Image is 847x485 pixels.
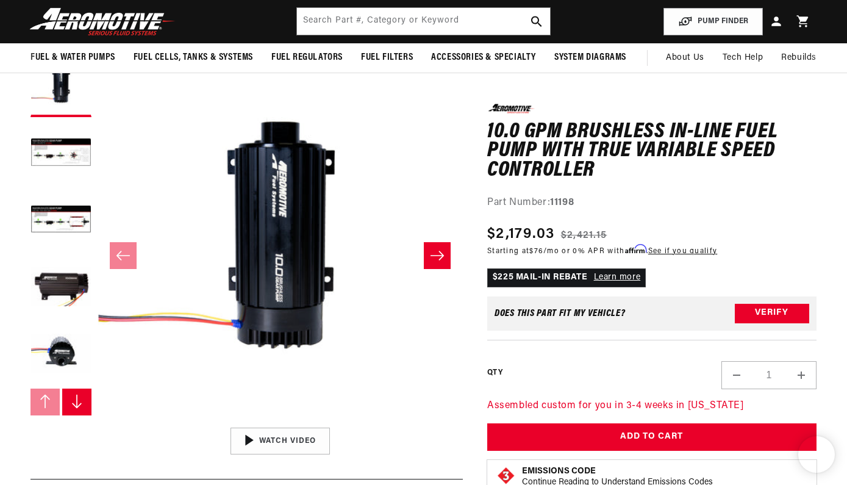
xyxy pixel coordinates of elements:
span: Tech Help [723,51,763,65]
button: Load image 2 in gallery view [30,123,91,184]
button: PUMP FINDER [663,8,763,35]
a: See if you qualify - Learn more about Affirm Financing (opens in modal) [648,247,717,254]
a: Learn more [594,273,641,282]
summary: Fuel & Water Pumps [21,43,124,72]
span: Fuel & Water Pumps [30,51,115,64]
span: Accessories & Specialty [431,51,536,64]
p: Starting at /mo or 0% APR with . [487,245,717,256]
span: Fuel Filters [361,51,413,64]
span: About Us [666,53,704,62]
button: Slide left [30,389,60,415]
input: Search by Part Number, Category or Keyword [297,8,549,35]
button: search button [523,8,550,35]
strong: 11198 [550,198,574,207]
img: Aeromotive [26,7,179,36]
div: Does This part fit My vehicle? [495,308,626,318]
span: Fuel Cells, Tanks & Systems [134,51,253,64]
div: Part Number: [487,195,817,211]
img: Emissions code [496,465,516,485]
summary: Fuel Filters [352,43,422,72]
span: Affirm [625,244,646,253]
h1: 10.0 GPM Brushless In-Line Fuel Pump with True Variable Speed Controller [487,122,817,180]
span: $2,179.03 [487,223,555,245]
summary: Accessories & Specialty [422,43,545,72]
label: QTY [487,368,502,378]
strong: Emissions Code [522,466,596,475]
summary: System Diagrams [545,43,635,72]
span: System Diagrams [554,51,626,64]
button: Load image 5 in gallery view [30,325,91,386]
summary: Fuel Regulators [262,43,352,72]
summary: Fuel Cells, Tanks & Systems [124,43,262,72]
span: $76 [529,247,543,254]
a: About Us [657,43,713,73]
button: Verify [735,303,809,323]
summary: Rebuilds [772,43,826,73]
p: Assembled custom for you in 3-4 weeks in [US_STATE] [487,398,817,414]
button: Load image 4 in gallery view [30,257,91,318]
button: Slide right [424,242,451,269]
span: Fuel Regulators [271,51,343,64]
button: Load image 3 in gallery view [30,190,91,251]
s: $2,421.15 [561,228,607,242]
span: Rebuilds [781,51,817,65]
button: Slide right [62,389,91,415]
button: Add to Cart [487,423,817,451]
summary: Tech Help [713,43,772,73]
button: Slide left [110,242,137,269]
button: Load image 1 in gallery view [30,56,91,117]
media-gallery: Gallery Viewer [30,56,463,454]
p: $225 MAIL-IN REBATE [487,268,646,287]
